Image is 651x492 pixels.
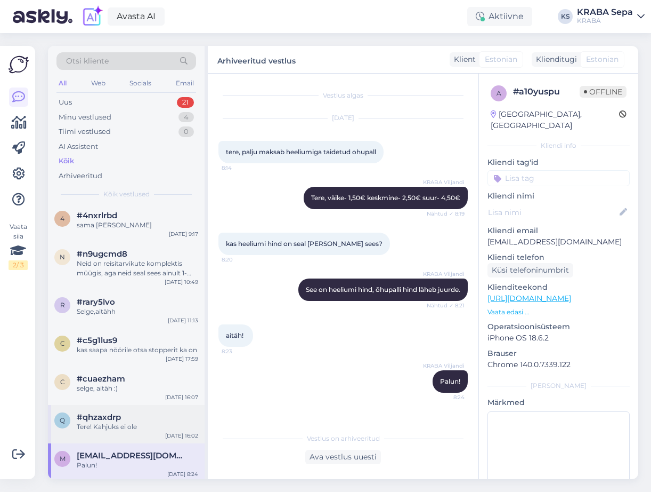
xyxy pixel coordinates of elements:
span: Nähtud ✓ 8:19 [425,210,465,218]
div: Kliendi info [487,141,630,150]
div: Kõik [59,156,74,166]
span: kas heeliumi hind on seal [PERSON_NAME] sees? [226,240,383,248]
span: Estonian [586,54,619,65]
div: [DATE] 16:02 [165,432,198,440]
div: Ava vestlus uuesti [305,450,381,464]
span: #cuaezham [77,374,125,384]
div: All [56,76,69,90]
p: Brauser [487,348,630,359]
p: Vaata edasi ... [487,307,630,317]
div: [PERSON_NAME] [487,381,630,391]
div: [DATE] 16:07 [165,393,198,401]
div: Aktiivne [467,7,532,26]
div: Web [89,76,108,90]
div: Selge,aitähh [77,307,198,316]
div: kas saapa nöörile otsa stopperit ka on [77,345,198,355]
span: 8:14 [222,164,262,172]
div: 0 [178,126,194,137]
span: Palun! [440,377,460,385]
span: 8:23 [222,347,262,355]
span: Estonian [485,54,517,65]
span: n [60,253,65,261]
span: See on heeliumi hind, õhupalli hind läheb juurde. [306,285,460,293]
img: explore-ai [81,5,103,28]
span: Tere, väike- 1,50€ keskmine- 2,50€ suur- 4,50€ [311,194,460,202]
div: [DATE] 8:24 [167,470,198,478]
div: [DATE] 11:13 [168,316,198,324]
div: KRABA [577,17,633,25]
span: 8:24 [425,393,465,401]
div: AI Assistent [59,141,98,152]
div: Email [174,76,196,90]
p: [EMAIL_ADDRESS][DOMAIN_NAME] [487,236,630,248]
span: aitäh! [226,331,243,339]
span: 8:20 [222,256,262,264]
div: Neid on reisitarvikute komplektis müügis, aga neid seal sees ainult 1-2tki. [77,259,198,278]
p: Klienditeekond [487,282,630,293]
a: Avasta AI [108,7,165,26]
span: #n9ugcmd8 [77,249,127,259]
input: Lisa nimi [488,207,617,218]
div: # a10yuspu [513,85,580,98]
div: 21 [177,97,194,108]
div: [GEOGRAPHIC_DATA], [GEOGRAPHIC_DATA] [491,109,619,131]
div: Vestlus algas [218,91,468,100]
label: Arhiveeritud vestlus [217,52,296,67]
div: [DATE] 10:49 [165,278,198,286]
span: q [60,416,65,424]
div: 4 [178,112,194,123]
div: sama [PERSON_NAME] [77,220,198,230]
div: KRABA Sepa [577,8,633,17]
div: Klienditugi [532,54,577,65]
div: Socials [127,76,153,90]
div: Tere! Kahjuks ei ole [77,422,198,432]
span: tere, palju maksab heeliumiga taidetud ohupall [226,148,376,156]
div: Klient [450,54,476,65]
div: selge, aitäh :) [77,384,198,393]
p: Märkmed [487,397,630,408]
span: #rary5lvo [77,297,115,307]
span: c [60,339,65,347]
p: iPhone OS 18.6.2 [487,332,630,344]
p: Kliendi telefon [487,252,630,263]
span: r [60,301,65,309]
span: KRABA Viljandi [423,270,465,278]
span: a [497,89,501,97]
span: Kõik vestlused [103,189,150,199]
img: Askly Logo [9,54,29,75]
span: #c5g1lus9 [77,336,117,345]
div: Arhiveeritud [59,171,102,181]
p: Kliendi nimi [487,191,630,202]
span: m [60,455,66,463]
div: [DATE] 9:17 [169,230,198,238]
span: Otsi kliente [66,55,109,67]
span: c [60,378,65,386]
span: Nähtud ✓ 8:21 [425,301,465,310]
p: Chrome 140.0.7339.122 [487,359,630,370]
div: Palun! [77,461,198,470]
p: Kliendi tag'id [487,157,630,168]
div: [DATE] 17:59 [166,355,198,363]
p: Operatsioonisüsteem [487,321,630,332]
span: Vestlus on arhiveeritud [307,434,380,443]
span: meribelsa07@gmail.com [77,451,188,461]
div: [DATE] [218,113,468,123]
input: Lisa tag [487,170,630,186]
a: [URL][DOMAIN_NAME] [487,293,571,303]
div: Küsi telefoninumbrit [487,263,573,277]
div: Tiimi vestlused [59,126,111,137]
span: KRABA Viljandi [423,178,465,186]
a: KRABA SepaKRABA [577,8,645,25]
div: 2 / 3 [9,260,28,270]
span: #4nxrlrbd [77,211,117,220]
span: #qhzaxdrp [77,412,121,422]
div: Uus [59,97,72,108]
div: Vaata siia [9,222,28,270]
div: KS [558,9,573,24]
div: Minu vestlused [59,112,111,123]
span: KRABA Viljandi [423,362,465,370]
span: 4 [60,215,64,223]
span: Offline [580,86,626,98]
p: Kliendi email [487,225,630,236]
